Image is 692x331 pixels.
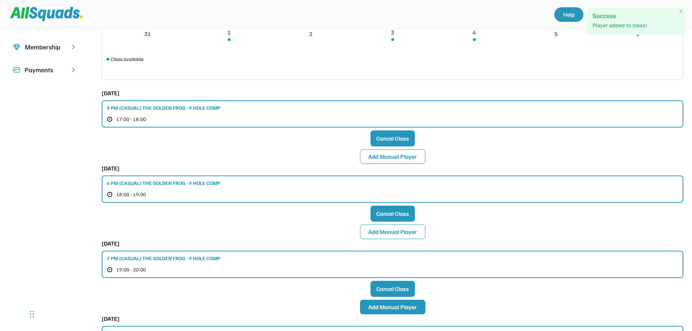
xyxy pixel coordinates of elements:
[554,7,583,22] a: Help
[107,114,190,124] button: 17:00 - 18:00
[360,149,425,164] button: Add Manual Player
[70,44,77,51] img: chevron-right.svg
[102,239,120,248] div: [DATE]
[371,130,415,146] button: Cancel Class
[116,267,146,272] span: 19:00 - 20:00
[70,66,77,73] img: chevron-right.svg
[391,28,394,37] div: 3
[102,164,120,173] div: [DATE]
[111,55,143,63] div: Class available
[116,192,146,197] span: 18:00 - 19:00
[473,28,476,37] div: 4
[102,89,120,97] div: [DATE]
[107,254,220,262] div: 7 PM (CASUAL) THE GOLDEN FROG - 9 HOLE COMP
[371,206,415,222] button: Cancel Class
[13,66,20,74] img: Icon%20%2815%29.svg
[107,190,190,199] button: 18:00 - 19:00
[371,281,415,297] button: Cancel Class
[309,29,312,38] div: 2
[227,28,231,37] div: 1
[13,44,20,51] img: Icon%20copy%208.svg
[10,7,83,21] img: Squad%20Logo.svg
[360,225,425,239] button: Add Manual Player
[116,117,146,122] span: 17:00 - 18:00
[144,29,151,38] div: 31
[107,265,190,274] button: 19:00 - 20:00
[679,8,682,15] span: ×
[102,314,120,323] div: [DATE]
[107,104,220,112] div: 5 PM (CASUAL) THE GOLDEN FROG - 9 HOLE COMP
[592,22,679,29] p: Player added to class!
[25,65,65,75] div: Payments
[25,42,65,52] div: Membership
[360,300,425,314] button: Add Manual Player
[107,179,220,187] div: 6 PM (CASUAL) THE GOLDEN FROG - 9 HOLE COMP
[554,29,558,38] div: 5
[592,13,679,19] h2: Success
